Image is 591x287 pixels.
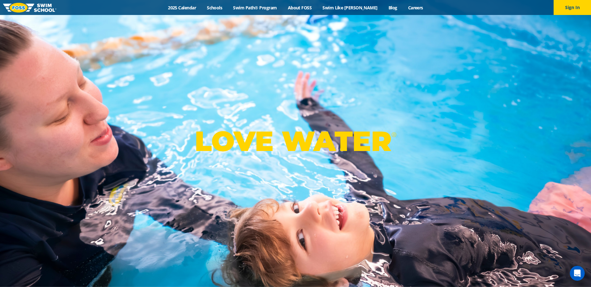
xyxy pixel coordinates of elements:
[403,5,428,11] a: Careers
[228,5,282,11] a: Swim Path® Program
[3,3,56,12] img: FOSS Swim School Logo
[195,124,396,158] p: LOVE WATER
[570,266,585,281] iframe: Intercom live chat
[202,5,228,11] a: Schools
[163,5,202,11] a: 2025 Calendar
[383,5,403,11] a: Blog
[317,5,383,11] a: Swim Like [PERSON_NAME]
[282,5,317,11] a: About FOSS
[391,131,396,139] sup: ®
